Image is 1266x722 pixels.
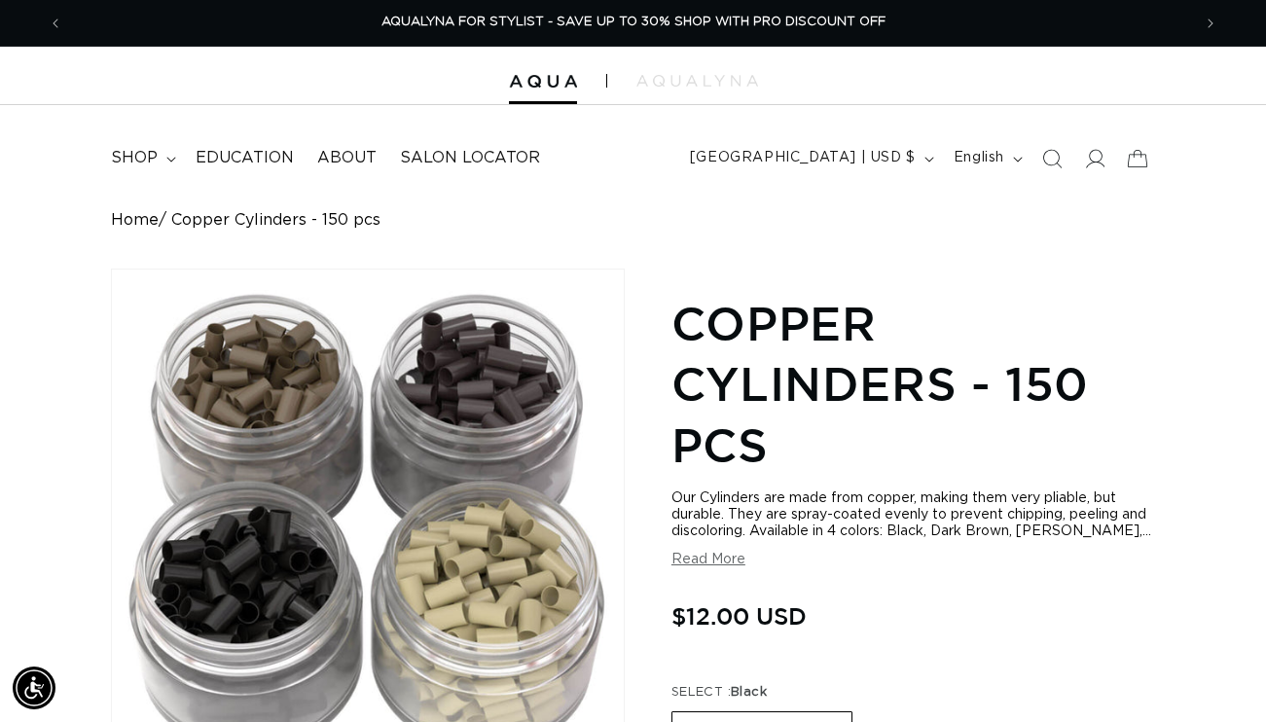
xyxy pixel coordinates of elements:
button: Read More [671,552,745,568]
summary: shop [99,136,184,180]
a: About [306,136,388,180]
img: Aqua Hair Extensions [509,75,577,89]
span: Salon Locator [400,148,540,168]
a: Salon Locator [388,136,552,180]
span: About [317,148,377,168]
a: Home [111,211,159,230]
span: shop [111,148,158,168]
div: Accessibility Menu [13,667,55,709]
button: [GEOGRAPHIC_DATA] | USD $ [678,140,942,177]
span: Black [731,686,767,699]
nav: breadcrumbs [111,211,1155,230]
div: Our Cylinders are made from copper, making them very pliable, but durable. They are spray-coated ... [671,490,1155,540]
button: Next announcement [1189,5,1232,42]
span: [GEOGRAPHIC_DATA] | USD $ [690,148,916,168]
button: Previous announcement [34,5,77,42]
span: AQUALYNA FOR STYLIST - SAVE UP TO 30% SHOP WITH PRO DISCOUNT OFF [381,16,886,28]
span: Copper Cylinders - 150 pcs [171,211,380,230]
h1: Copper Cylinders - 150 pcs [671,293,1155,475]
span: $12.00 USD [671,597,807,634]
legend: SELECT : [671,683,769,703]
a: Education [184,136,306,180]
span: English [954,148,1004,168]
span: Education [196,148,294,168]
img: aqualyna.com [636,75,758,87]
button: English [942,140,1031,177]
summary: Search [1031,137,1073,180]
